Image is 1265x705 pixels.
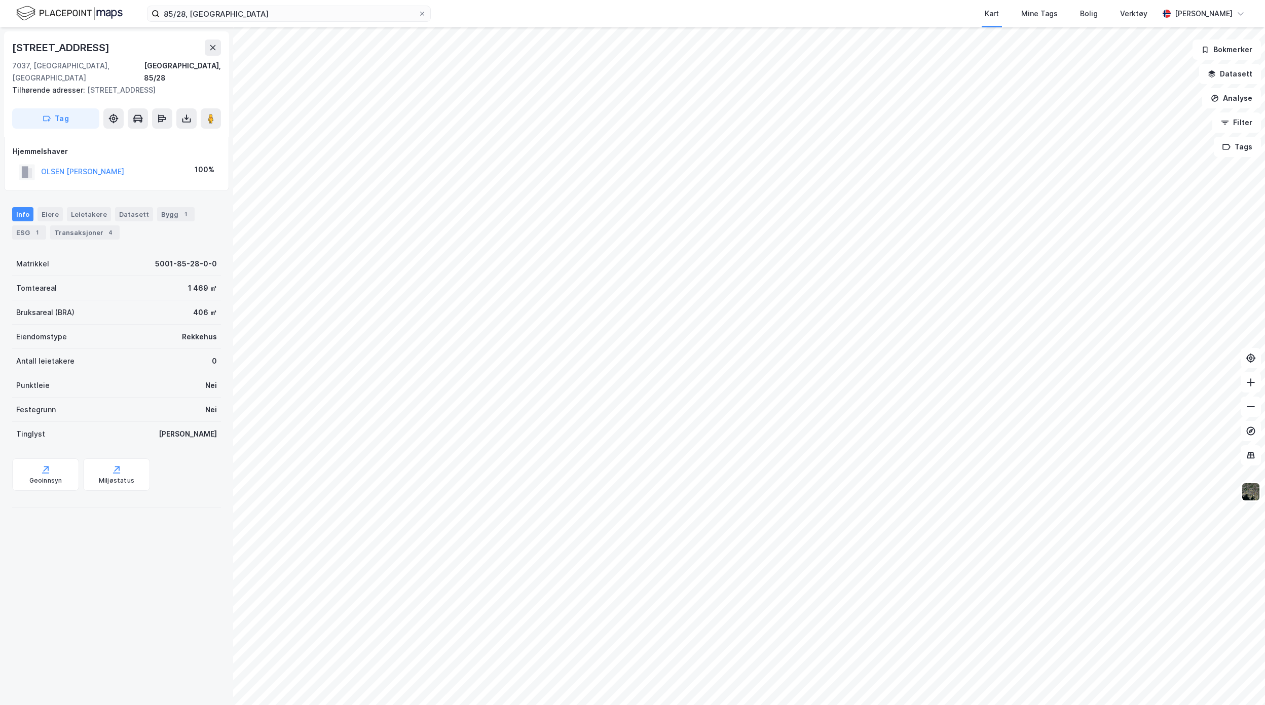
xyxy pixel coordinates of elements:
[12,108,99,129] button: Tag
[155,258,217,270] div: 5001-85-28-0-0
[205,404,217,416] div: Nei
[99,477,134,485] div: Miljøstatus
[16,331,67,343] div: Eiendomstype
[50,225,120,240] div: Transaksjoner
[1202,88,1261,108] button: Analyse
[105,227,116,238] div: 4
[13,145,220,158] div: Hjemmelshaver
[1021,8,1058,20] div: Mine Tags
[180,209,191,219] div: 1
[195,164,214,176] div: 100%
[16,258,49,270] div: Matrikkel
[12,60,144,84] div: 7037, [GEOGRAPHIC_DATA], [GEOGRAPHIC_DATA]
[1120,8,1147,20] div: Verktøy
[1080,8,1098,20] div: Bolig
[188,282,217,294] div: 1 469 ㎡
[16,355,75,367] div: Antall leietakere
[182,331,217,343] div: Rekkehus
[1241,482,1260,501] img: 9k=
[1214,656,1265,705] iframe: Chat Widget
[159,428,217,440] div: [PERSON_NAME]
[16,379,50,391] div: Punktleie
[12,40,111,56] div: [STREET_ADDRESS]
[157,207,195,221] div: Bygg
[16,404,56,416] div: Festegrunn
[38,207,63,221] div: Eiere
[12,207,33,221] div: Info
[1193,40,1261,60] button: Bokmerker
[115,207,153,221] div: Datasett
[12,225,46,240] div: ESG
[985,8,999,20] div: Kart
[160,6,418,21] input: Søk på adresse, matrikkel, gårdeiere, leietakere eller personer
[1214,137,1261,157] button: Tags
[16,306,75,319] div: Bruksareal (BRA)
[29,477,62,485] div: Geoinnsyn
[12,86,87,94] span: Tilhørende adresser:
[1175,8,1233,20] div: [PERSON_NAME]
[16,5,123,22] img: logo.f888ab2527a4732fd821a326f86c7f29.svg
[16,428,45,440] div: Tinglyst
[16,282,57,294] div: Tomteareal
[32,227,42,238] div: 1
[205,379,217,391] div: Nei
[67,207,111,221] div: Leietakere
[144,60,221,84] div: [GEOGRAPHIC_DATA], 85/28
[12,84,213,96] div: [STREET_ADDRESS]
[1214,656,1265,705] div: Kontrollprogram for chat
[212,355,217,367] div: 0
[193,306,217,319] div: 406 ㎡
[1199,64,1261,84] button: Datasett
[1212,112,1261,133] button: Filter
